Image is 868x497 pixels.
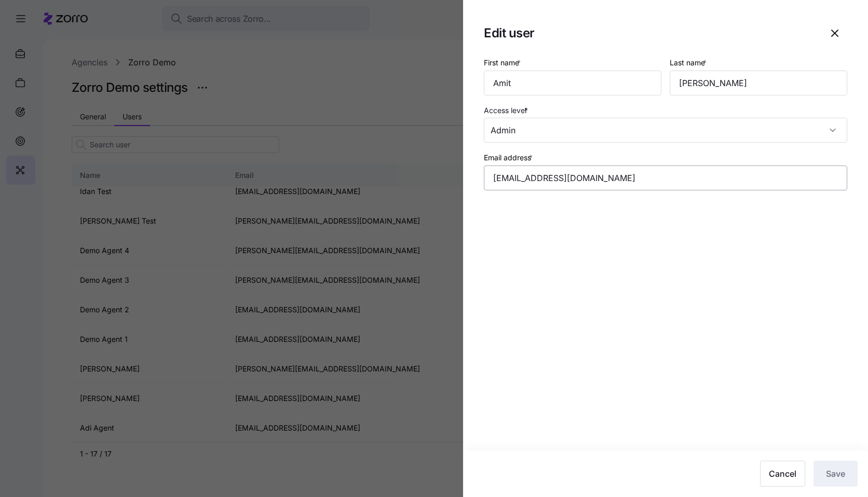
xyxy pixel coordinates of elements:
input: Type first name [484,71,661,95]
span: Cancel [769,467,796,480]
label: First name [484,57,523,68]
input: Type last name [670,71,847,95]
label: Access level [484,105,530,116]
label: Last name [670,57,709,68]
input: Type user email [484,165,847,190]
input: Select access level [484,118,847,143]
button: Save [813,461,858,487]
h1: Edit user [484,25,814,41]
span: Save [826,467,845,480]
label: Email address [484,152,535,163]
button: Cancel [760,461,805,487]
